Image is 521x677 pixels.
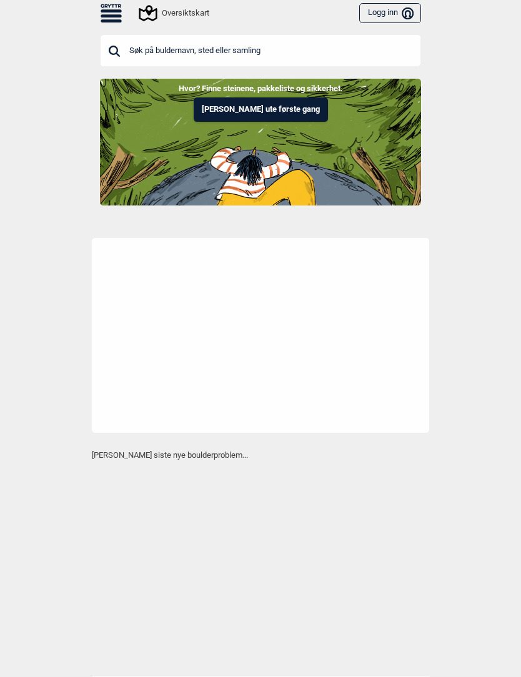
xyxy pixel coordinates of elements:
[141,6,209,21] div: Oversiktskart
[92,449,429,462] p: [PERSON_NAME] siste nye boulderproblem...
[100,79,421,205] img: Indoor to outdoor
[194,97,328,122] button: [PERSON_NAME] ute første gang
[100,34,421,67] input: Søk på buldernavn, sted eller samling
[359,3,421,24] button: Logg inn
[9,82,512,95] p: Hvor? Finne steinene, pakkeliste og sikkerhet.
